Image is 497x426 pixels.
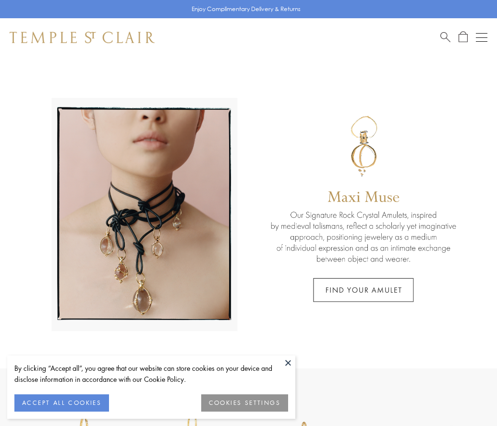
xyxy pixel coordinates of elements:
p: Enjoy Complimentary Delivery & Returns [192,4,301,14]
button: COOKIES SETTINGS [201,394,288,412]
div: By clicking “Accept all”, you agree that our website can store cookies on your device and disclos... [14,363,288,385]
button: ACCEPT ALL COOKIES [14,394,109,412]
button: Open navigation [476,32,487,43]
a: Search [440,31,450,43]
img: Temple St. Clair [10,32,155,43]
a: Open Shopping Bag [459,31,468,43]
